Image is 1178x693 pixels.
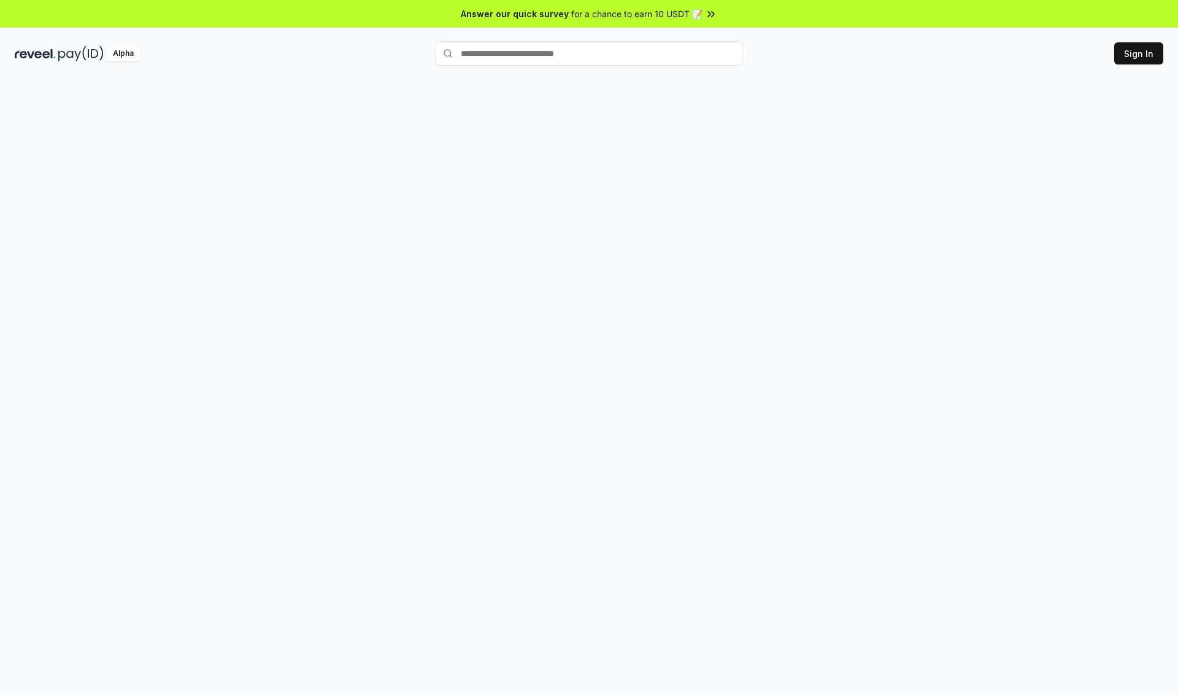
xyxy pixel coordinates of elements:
span: Answer our quick survey [461,7,569,20]
div: Alpha [106,46,141,61]
button: Sign In [1114,42,1163,64]
span: for a chance to earn 10 USDT 📝 [571,7,703,20]
img: pay_id [58,46,104,61]
img: reveel_dark [15,46,56,61]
